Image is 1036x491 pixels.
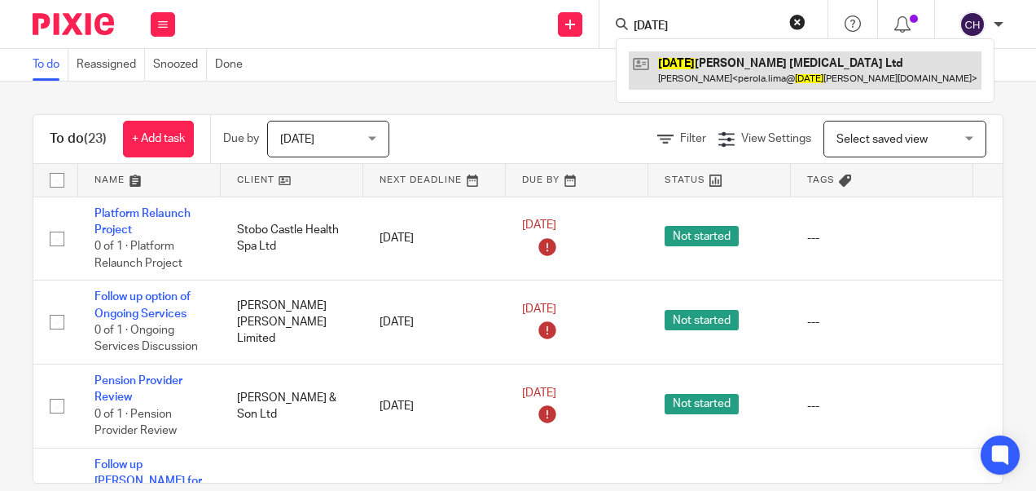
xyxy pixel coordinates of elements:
td: [DATE] [363,281,506,365]
span: Select saved view [836,134,928,145]
span: [DATE] [522,219,556,231]
p: Due by [223,130,259,147]
a: Snoozed [153,49,207,81]
span: [DATE] [522,387,556,399]
span: Filter [680,133,706,144]
img: Pixie [33,13,114,35]
td: [DATE] [363,197,506,281]
a: Reassigned [77,49,145,81]
div: --- [807,398,957,414]
td: Stobo Castle Health Spa Ltd [221,197,363,281]
span: Not started [665,226,739,246]
a: + Add task [123,121,194,157]
span: Tags [807,175,835,184]
a: Platform Relaunch Project [94,208,191,236]
td: [PERSON_NAME] & Son Ltd [221,365,363,449]
span: 0 of 1 · Ongoing Services Discussion [94,325,198,353]
span: 0 of 1 · Pension Provider Review [94,409,177,437]
a: Pension Provider Review [94,375,182,403]
td: [DATE] [363,365,506,449]
img: svg%3E [959,11,986,38]
span: (23) [84,132,107,145]
button: Clear [789,14,806,30]
span: Not started [665,394,739,414]
a: Done [215,49,251,81]
span: [DATE] [280,134,314,145]
span: View Settings [741,133,811,144]
span: [DATE] [522,303,556,315]
a: Follow up option of Ongoing Services [94,291,191,319]
span: 0 of 1 · Platform Relaunch Project [94,241,182,269]
td: [PERSON_NAME] [PERSON_NAME] Limited [221,281,363,365]
div: --- [807,230,957,246]
div: --- [807,314,957,330]
input: Search [632,20,779,34]
span: Not started [665,310,739,330]
h1: To do [50,130,107,148]
a: To do [33,49,68,81]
